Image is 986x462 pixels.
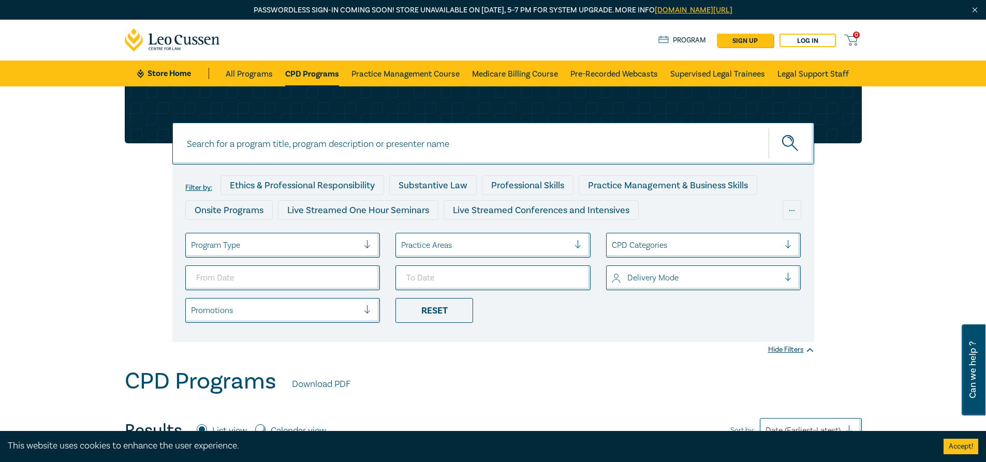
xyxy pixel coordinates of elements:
a: Practice Management Course [351,61,460,86]
label: List view [212,424,247,438]
a: Log in [779,34,836,47]
input: From Date [185,265,380,290]
a: Program [658,35,707,46]
a: Download PDF [292,378,350,391]
div: National Programs [597,225,693,245]
span: 0 [853,32,860,38]
span: Can we help ? [968,331,978,409]
input: Search for a program title, program description or presenter name [172,123,814,165]
span: Sort by: [730,425,755,436]
div: Live Streamed One Hour Seminars [278,200,438,220]
div: Hide Filters [768,345,814,355]
a: sign up [717,34,773,47]
div: Onsite Programs [185,200,273,220]
div: 10 CPD Point Packages [479,225,592,245]
input: select [612,272,614,284]
a: CPD Programs [285,61,339,86]
div: ... [783,200,801,220]
div: Live Streamed Conferences and Intensives [444,200,639,220]
label: Calendar view [271,424,326,438]
input: select [401,240,403,251]
a: Store Home [137,68,209,79]
div: This website uses cookies to enhance the user experience. [8,439,928,453]
div: Pre-Recorded Webcasts [355,225,474,245]
input: Sort by [766,425,768,436]
input: select [612,240,614,251]
button: Accept cookies [944,439,978,454]
div: Reset [395,298,473,323]
input: select [191,305,193,316]
a: Legal Support Staff [777,61,849,86]
a: [DOMAIN_NAME][URL] [655,5,732,15]
div: Live Streamed Practical Workshops [185,225,349,245]
a: Pre-Recorded Webcasts [570,61,658,86]
a: Supervised Legal Trainees [670,61,765,86]
h1: CPD Programs [125,368,276,395]
div: Professional Skills [482,175,573,195]
a: Medicare Billing Course [472,61,558,86]
div: Practice Management & Business Skills [579,175,757,195]
div: Substantive Law [389,175,477,195]
img: Close [970,6,979,14]
p: Passwordless sign-in coming soon! Store unavailable on [DATE], 5–7 PM for system upgrade. More info [125,5,862,16]
h4: Results [125,420,182,441]
a: All Programs [226,61,273,86]
div: Ethics & Professional Responsibility [220,175,384,195]
input: select [191,240,193,251]
input: To Date [395,265,591,290]
label: Filter by: [185,184,212,192]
